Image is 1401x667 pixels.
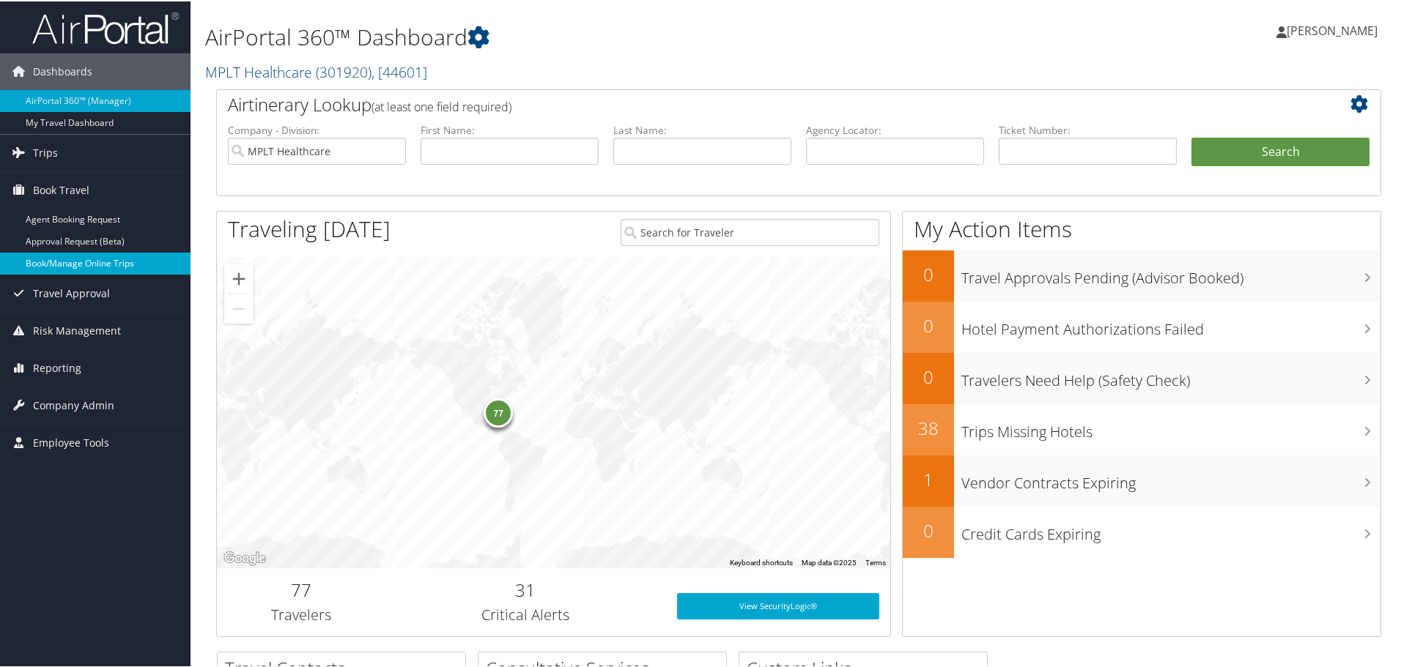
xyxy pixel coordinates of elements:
[396,576,655,601] h2: 31
[961,413,1380,441] h3: Trips Missing Hotels
[903,261,954,286] h2: 0
[961,259,1380,287] h3: Travel Approvals Pending (Advisor Booked)
[903,517,954,542] h2: 0
[903,454,1380,505] a: 1Vendor Contracts Expiring
[228,603,374,624] h3: Travelers
[677,592,879,618] a: View SecurityLogic®
[205,61,427,81] a: MPLT Healthcare
[621,217,879,245] input: Search for Traveler
[806,122,984,136] label: Agency Locator:
[221,548,269,567] img: Google
[1191,136,1369,165] button: Search
[961,464,1380,492] h3: Vendor Contracts Expiring
[33,274,110,310] span: Travel Approval
[903,312,954,337] h2: 0
[33,311,121,348] span: Risk Management
[802,557,857,565] span: Map data ©2025
[903,249,1380,300] a: 0Travel Approvals Pending (Advisor Booked)
[228,212,391,243] h1: Traveling [DATE]
[32,10,179,44] img: airportal-logo.png
[228,122,406,136] label: Company - Division:
[396,603,655,624] h3: Critical Alerts
[1287,21,1378,37] span: [PERSON_NAME]
[730,556,793,567] button: Keyboard shortcuts
[33,52,92,89] span: Dashboards
[903,505,1380,556] a: 0Credit Cards Expiring
[371,61,427,81] span: , [ 44601 ]
[903,403,1380,454] a: 38Trips Missing Hotels
[228,91,1273,116] h2: Airtinerary Lookup
[903,414,954,439] h2: 38
[1276,7,1392,51] a: [PERSON_NAME]
[903,212,1380,243] h1: My Action Items
[224,263,254,292] button: Zoom in
[224,293,254,322] button: Zoom out
[961,310,1380,338] h3: Hotel Payment Authorizations Failed
[33,386,114,422] span: Company Admin
[228,576,374,601] h2: 77
[221,548,269,567] a: Open this area in Google Maps (opens a new window)
[316,61,371,81] span: ( 301920 )
[613,122,791,136] label: Last Name:
[961,362,1380,390] h3: Travelers Need Help (Safety Check)
[484,396,513,425] div: 77
[903,363,954,388] h2: 0
[961,515,1380,543] h3: Credit Cards Expiring
[999,122,1177,136] label: Ticket Number:
[371,97,511,113] span: (at least one field required)
[903,351,1380,403] a: 0Travelers Need Help (Safety Check)
[33,349,81,385] span: Reporting
[865,557,886,565] a: Terms (opens in new tab)
[205,21,997,51] h1: AirPortal 360™ Dashboard
[33,171,89,207] span: Book Travel
[903,466,954,491] h2: 1
[33,133,58,170] span: Trips
[903,300,1380,351] a: 0Hotel Payment Authorizations Failed
[421,122,599,136] label: First Name:
[33,423,109,460] span: Employee Tools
